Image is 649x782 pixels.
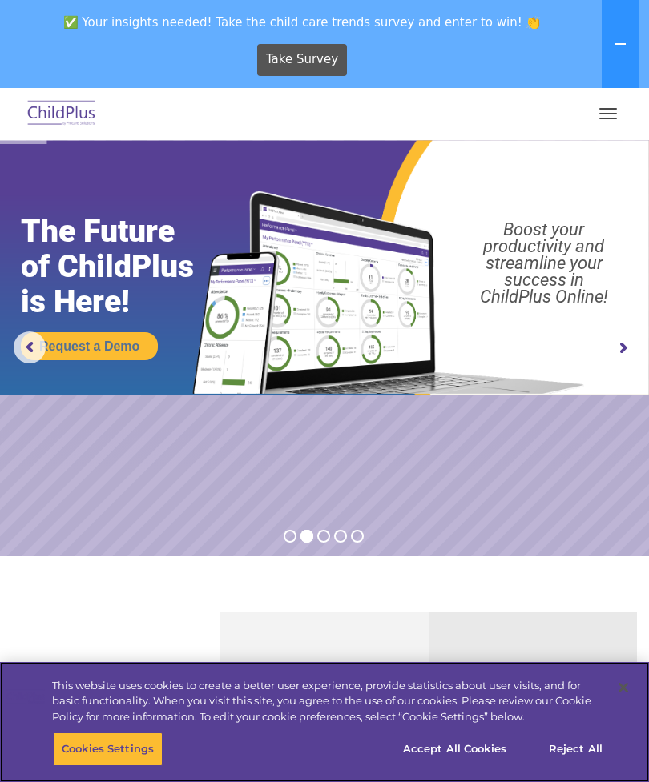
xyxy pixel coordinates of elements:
[394,732,515,766] button: Accept All Cookies
[257,44,348,76] a: Take Survey
[526,732,626,766] button: Reject All
[606,670,641,705] button: Close
[52,678,604,725] div: This website uses cookies to create a better user experience, provide statistics about user visit...
[21,332,158,360] a: Request a Demo
[266,46,338,74] span: Take Survey
[21,214,228,319] rs-layer: The Future of ChildPlus is Here!
[24,95,99,133] img: ChildPlus by Procare Solutions
[6,6,599,38] span: ✅ Your insights needed! Take the child care trends survey and enter to win! 👏
[448,221,640,305] rs-layer: Boost your productivity and streamline your success in ChildPlus Online!
[53,732,163,766] button: Cookies Settings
